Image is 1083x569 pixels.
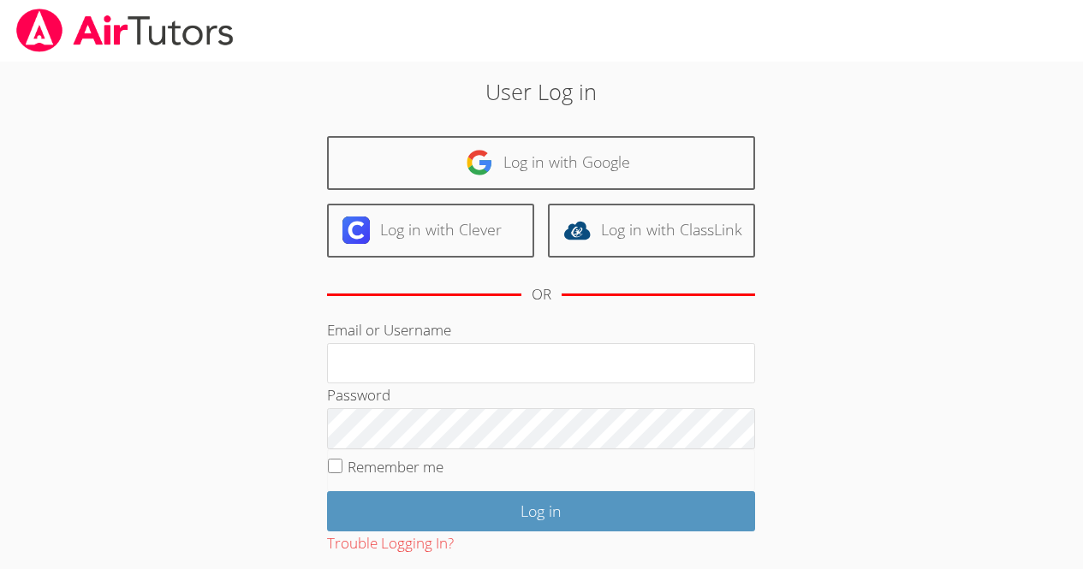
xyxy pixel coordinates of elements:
h2: User Log in [249,75,834,108]
button: Trouble Logging In? [327,531,454,556]
img: airtutors_banner-c4298cdbf04f3fff15de1276eac7730deb9818008684d7c2e4769d2f7ddbe033.png [15,9,235,52]
input: Log in [327,491,755,531]
div: OR [532,282,551,307]
label: Remember me [348,457,443,477]
img: google-logo-50288ca7cdecda66e5e0955fdab243c47b7ad437acaf1139b6f446037453330a.svg [466,149,493,176]
a: Log in with ClassLink [548,204,755,258]
img: classlink-logo-d6bb404cc1216ec64c9a2012d9dc4662098be43eaf13dc465df04b49fa7ab582.svg [563,216,591,244]
label: Email or Username [327,320,451,340]
a: Log in with Google [327,136,755,190]
label: Password [327,385,390,405]
a: Log in with Clever [327,204,534,258]
img: clever-logo-6eab21bc6e7a338710f1a6ff85c0baf02591cd810cc4098c63d3a4b26e2feb20.svg [342,216,370,244]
